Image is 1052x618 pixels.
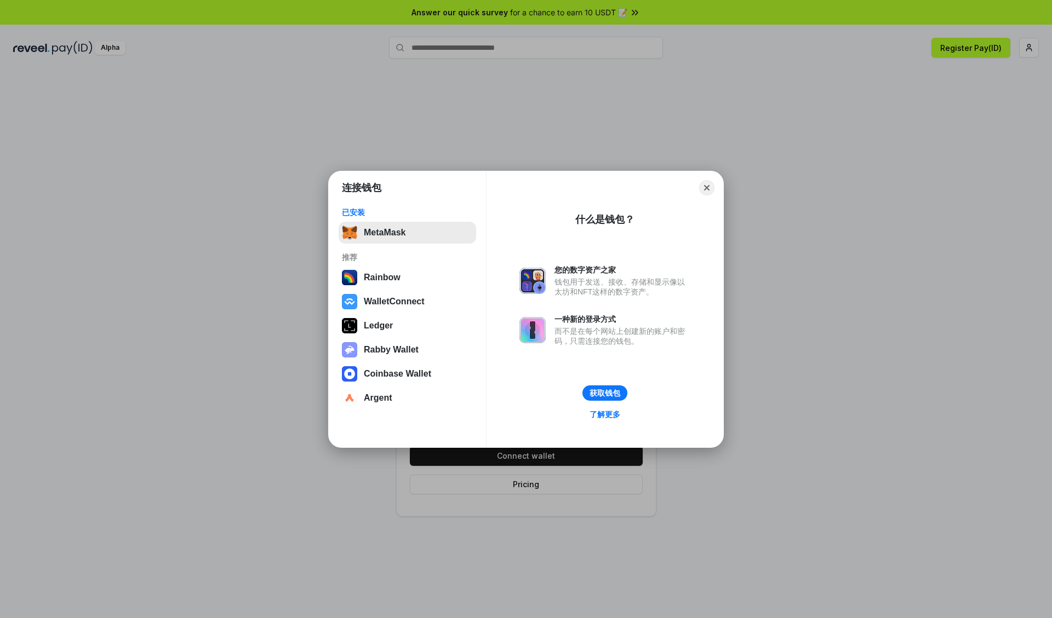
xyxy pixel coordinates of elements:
[554,277,690,297] div: 钱包用于发送、接收、存储和显示像以太坊和NFT这样的数字资产。
[339,387,476,409] button: Argent
[364,321,393,331] div: Ledger
[554,326,690,346] div: 而不是在每个网站上创建新的账户和密码，只需连接您的钱包。
[342,225,357,240] img: svg+xml,%3Csvg%20fill%3D%22none%22%20height%3D%2233%22%20viewBox%3D%220%200%2035%2033%22%20width%...
[339,363,476,385] button: Coinbase Wallet
[590,409,620,419] div: 了解更多
[519,268,546,294] img: svg+xml,%3Csvg%20xmlns%3D%22http%3A%2F%2Fwww.w3.org%2F2000%2Fsvg%22%20fill%3D%22none%22%20viewBox...
[519,317,546,343] img: svg+xml,%3Csvg%20xmlns%3D%22http%3A%2F%2Fwww.w3.org%2F2000%2Fsvg%22%20fill%3D%22none%22%20viewBox...
[342,342,357,357] img: svg+xml,%3Csvg%20xmlns%3D%22http%3A%2F%2Fwww.w3.org%2F2000%2Fsvg%22%20fill%3D%22none%22%20viewBox...
[364,273,401,282] div: Rainbow
[554,314,690,324] div: 一种新的登录方式
[339,291,476,313] button: WalletConnect
[339,315,476,337] button: Ledger
[339,339,476,361] button: Rabby Wallet
[339,267,476,288] button: Rainbow
[364,297,425,307] div: WalletConnect
[342,366,357,382] img: svg+xml,%3Csvg%20width%3D%2228%22%20height%3D%2228%22%20viewBox%3D%220%200%2028%2028%22%20fill%3D...
[342,207,473,217] div: 已安装
[339,222,476,244] button: MetaMask
[342,270,357,285] img: svg+xml,%3Csvg%20width%3D%22120%22%20height%3D%22120%22%20viewBox%3D%220%200%20120%20120%22%20fil...
[590,388,620,398] div: 获取钱包
[342,318,357,333] img: svg+xml,%3Csvg%20xmlns%3D%22http%3A%2F%2Fwww.w3.org%2F2000%2Fsvg%22%20width%3D%2228%22%20height%3...
[364,393,392,403] div: Argent
[575,213,634,226] div: 什么是钱包？
[583,407,627,421] a: 了解更多
[342,390,357,406] img: svg+xml,%3Csvg%20width%3D%2228%22%20height%3D%2228%22%20viewBox%3D%220%200%2028%2028%22%20fill%3D...
[699,180,714,195] button: Close
[364,345,419,355] div: Rabby Wallet
[342,181,381,194] h1: 连接钱包
[364,228,405,238] div: MetaMask
[582,385,627,401] button: 获取钱包
[364,369,431,379] div: Coinbase Wallet
[342,252,473,262] div: 推荐
[554,265,690,275] div: 您的数字资产之家
[342,294,357,309] img: svg+xml,%3Csvg%20width%3D%2228%22%20height%3D%2228%22%20viewBox%3D%220%200%2028%2028%22%20fill%3D...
